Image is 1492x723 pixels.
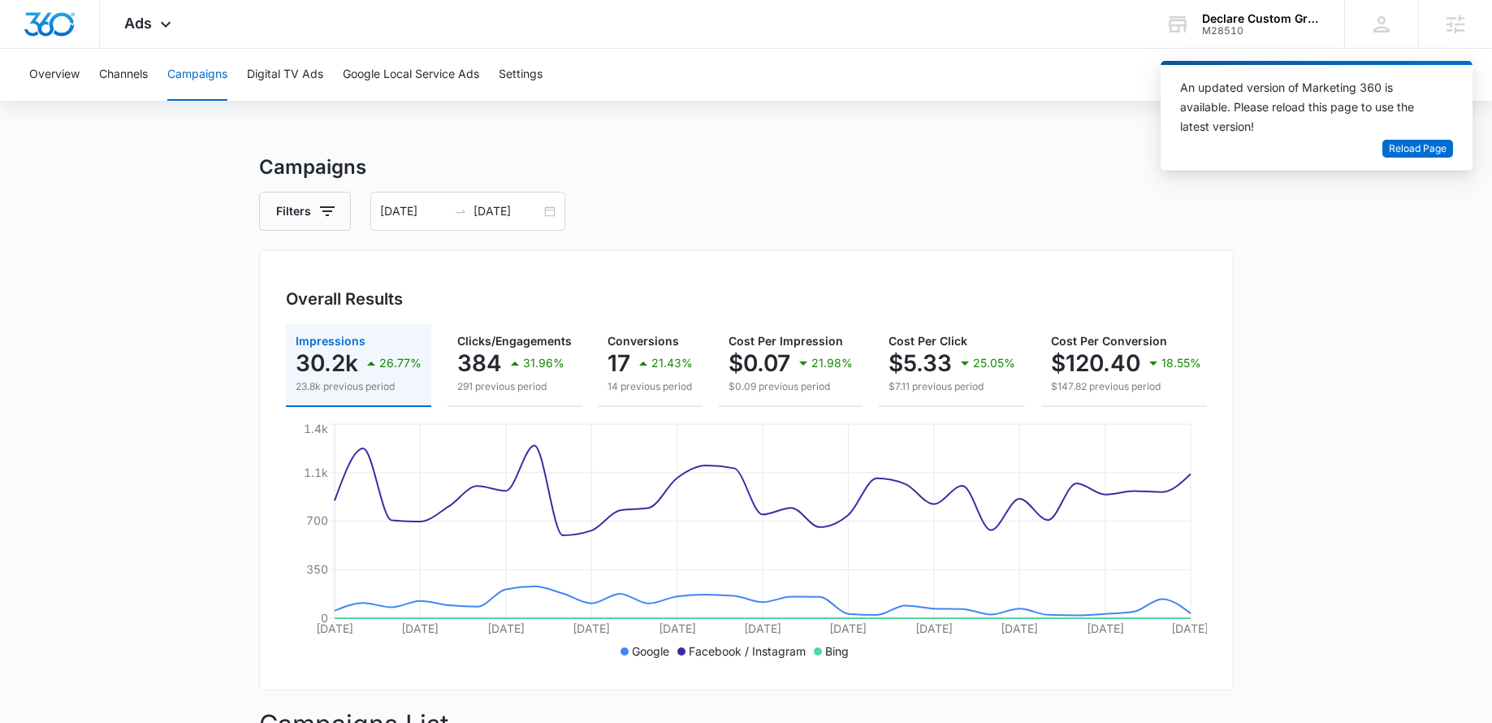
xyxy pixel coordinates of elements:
span: swap-right [454,205,467,218]
button: Reload Page [1382,140,1453,158]
button: Channels [99,49,148,101]
tspan: [DATE] [573,621,610,635]
input: Start date [380,202,448,220]
p: 14 previous period [608,379,693,394]
span: Ads [124,15,152,32]
span: Cost Per Click [889,334,967,348]
tspan: 700 [305,513,327,527]
p: $7.11 previous period [889,379,1015,394]
span: Impressions [296,334,365,348]
p: Google [632,643,669,660]
button: Google Local Service Ads [343,49,479,101]
button: Settings [499,49,543,101]
tspan: 350 [305,562,327,576]
p: 291 previous period [457,379,572,394]
span: Cost Per Impression [729,334,843,348]
button: Campaigns [167,49,227,101]
p: 18.55% [1161,357,1201,369]
p: 21.98% [811,357,853,369]
tspan: [DATE] [915,621,952,635]
p: $120.40 [1051,350,1140,376]
p: 23.8k previous period [296,379,422,394]
p: 21.43% [651,357,693,369]
tspan: [DATE] [315,621,352,635]
p: 384 [457,350,502,376]
tspan: [DATE] [487,621,524,635]
div: An updated version of Marketing 360 is available. Please reload this page to use the latest version! [1180,78,1434,136]
tspan: [DATE] [1171,621,1209,635]
button: Overview [29,49,80,101]
p: $0.09 previous period [729,379,853,394]
button: Digital TV Ads [247,49,323,101]
input: End date [474,202,541,220]
span: to [454,205,467,218]
div: account name [1202,12,1321,25]
tspan: 1.4k [303,422,327,435]
span: Cost Per Conversion [1051,334,1167,348]
tspan: 1.1k [303,465,327,479]
tspan: [DATE] [743,621,781,635]
span: Clicks/Engagements [457,334,572,348]
tspan: [DATE] [1086,621,1123,635]
p: 31.96% [523,357,564,369]
p: 17 [608,350,630,376]
span: Conversions [608,334,679,348]
p: Facebook / Instagram [689,643,806,660]
div: account id [1202,25,1321,37]
p: $0.07 [729,350,790,376]
h3: Campaigns [259,153,1234,182]
button: Filters [259,192,351,231]
tspan: [DATE] [829,621,867,635]
h3: Overall Results [286,287,403,311]
p: 30.2k [296,350,358,376]
p: $147.82 previous period [1051,379,1201,394]
p: 25.05% [973,357,1015,369]
tspan: [DATE] [658,621,695,635]
tspan: [DATE] [1001,621,1038,635]
tspan: 0 [320,611,327,625]
span: Reload Page [1389,141,1447,157]
tspan: [DATE] [401,621,439,635]
p: 26.77% [379,357,422,369]
p: $5.33 [889,350,952,376]
p: Bing [825,643,849,660]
